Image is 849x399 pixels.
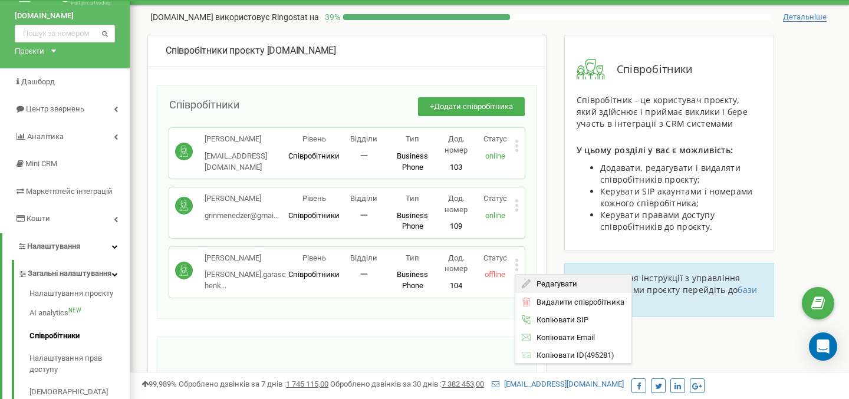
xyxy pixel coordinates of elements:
[27,214,50,223] span: Кошти
[406,134,419,143] span: Тип
[360,211,368,220] span: 一
[531,280,577,288] span: Редагувати
[531,298,624,306] span: Видалити співробітника
[406,194,419,203] span: Тип
[531,316,588,324] span: Копіювати SIP
[166,44,528,58] div: [DOMAIN_NAME]
[26,104,84,113] span: Центр звернень
[205,151,288,173] p: [EMAIL_ADDRESS][DOMAIN_NAME]
[330,380,484,388] span: Оброблено дзвінків за 30 днів :
[809,332,837,361] div: Open Intercom Messenger
[485,211,505,220] span: online
[574,272,741,295] span: Для отримання інструкції з управління співробітниками проєкту перейдіть до
[27,242,80,250] span: Налаштування
[21,77,55,86] span: Дашборд
[15,11,115,22] a: [DOMAIN_NAME]
[29,302,130,325] a: AI analyticsNEW
[418,97,525,117] button: +Додати співробітника
[205,193,279,205] p: [PERSON_NAME]
[215,12,319,22] span: використовує Ringostat на
[577,144,733,156] span: У цьому розділі у вас є можливість:
[27,132,64,141] span: Аналiтика
[406,253,419,262] span: Тип
[205,253,288,264] p: [PERSON_NAME]
[288,211,340,220] span: Співробітники
[360,151,368,160] span: 一
[141,380,177,388] span: 99,989%
[15,25,115,42] input: Пошук за номером
[169,98,239,111] span: Співробітники
[600,186,753,209] span: Керувати SIP акаунтами і номерами кожного співробітника;
[397,211,428,231] span: Business Phone
[2,233,130,260] a: Налаштування
[434,102,513,111] span: Додати співробітника
[483,253,507,262] span: Статус
[600,162,741,185] span: Додавати, редагувати і видаляти співробітників проєкту;
[492,380,624,388] a: [EMAIL_ADDRESS][DOMAIN_NAME]
[485,270,505,279] span: offline
[485,151,505,160] span: online
[166,45,265,56] span: Співробітники проєкту
[531,351,584,359] span: Копіювати ID
[360,270,368,279] span: 一
[205,211,279,220] span: grinmenedzer@gmai...
[445,253,468,273] span: Дод. номер
[445,134,468,154] span: Дод. номер
[319,11,343,23] p: 39 %
[783,12,827,22] span: Детальніше
[350,253,377,262] span: Відділи
[26,187,113,196] span: Маркетплейс інтеграцій
[483,194,507,203] span: Статус
[600,209,715,232] span: Керувати правами доступу співробітників до проєкту.
[18,260,130,284] a: Загальні налаштування
[25,159,57,168] span: Mini CRM
[302,194,326,203] span: Рівень
[302,253,326,262] span: Рівень
[205,134,288,145] p: [PERSON_NAME]
[286,380,328,388] u: 1 745 115,00
[445,194,468,214] span: Дод. номер
[205,270,286,290] span: [PERSON_NAME].garaschenk...
[288,270,340,279] span: Співробітники
[397,270,428,290] span: Business Phone
[29,288,130,302] a: Налаштування проєкту
[29,347,130,381] a: Налаштування прав доступу
[397,151,428,172] span: Business Phone
[288,151,340,160] span: Співробітники
[350,194,377,203] span: Відділи
[15,45,44,57] div: Проєкти
[442,380,484,388] u: 7 382 453,00
[350,134,377,143] span: Відділи
[531,334,595,341] span: Копіювати Email
[605,62,693,77] span: Співробітники
[302,134,326,143] span: Рівень
[437,221,476,232] p: 109
[29,325,130,348] a: Співробітники
[577,94,748,129] span: Співробітник - це користувач проєкту, який здійснює і приймає виклики і бере участь в інтеграції ...
[28,268,111,279] span: Загальні налаштування
[483,134,507,143] span: Статус
[515,347,631,364] div: ( 495281 )
[150,11,319,23] p: [DOMAIN_NAME]
[437,162,476,173] p: 103
[179,380,328,388] span: Оброблено дзвінків за 7 днів :
[437,281,476,292] p: 104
